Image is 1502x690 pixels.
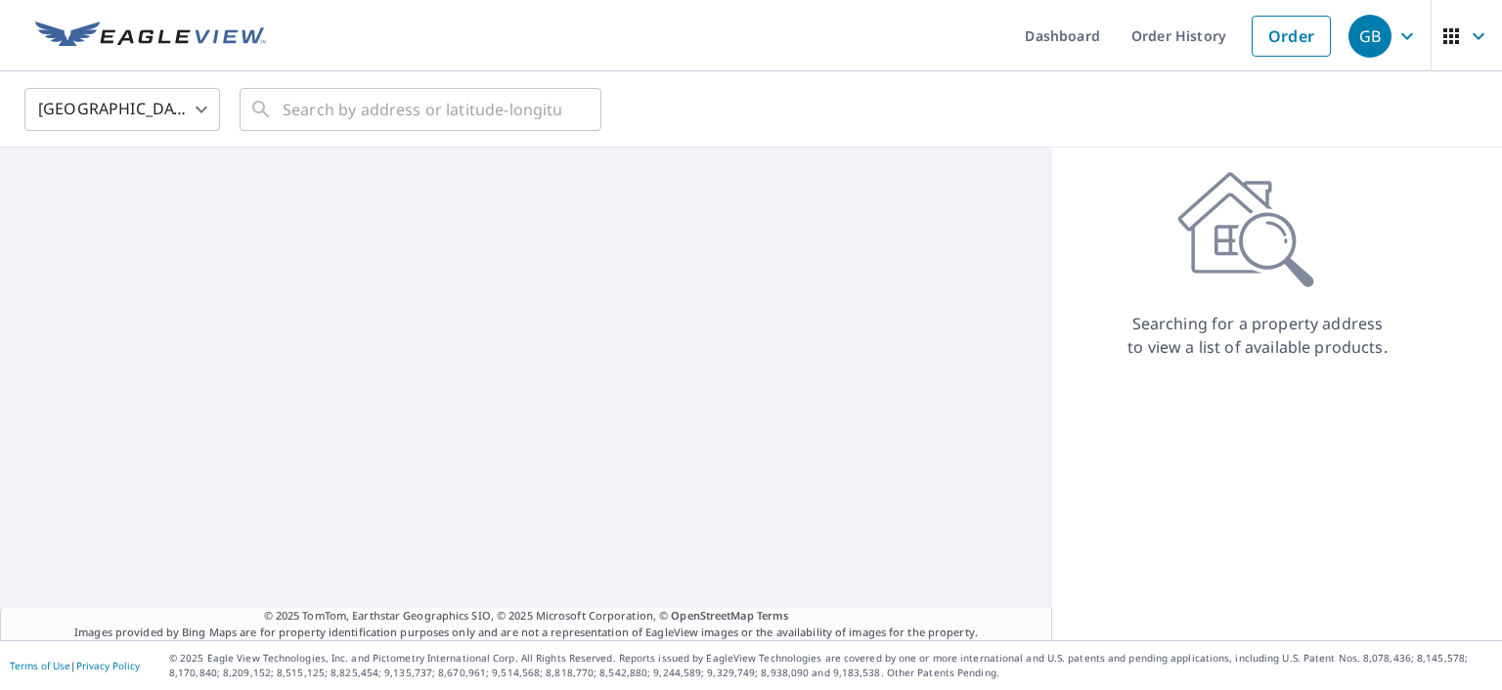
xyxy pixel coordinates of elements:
[10,660,140,671] p: |
[10,659,70,672] a: Terms of Use
[35,22,266,51] img: EV Logo
[169,651,1492,680] p: © 2025 Eagle View Technologies, Inc. and Pictometry International Corp. All Rights Reserved. Repo...
[24,82,220,137] div: [GEOGRAPHIC_DATA]
[1348,15,1392,58] div: GB
[283,82,561,137] input: Search by address or latitude-longitude
[76,659,140,672] a: Privacy Policy
[1252,16,1331,57] a: Order
[1126,312,1389,359] p: Searching for a property address to view a list of available products.
[671,608,753,623] a: OpenStreetMap
[264,608,789,625] span: © 2025 TomTom, Earthstar Geographics SIO, © 2025 Microsoft Corporation, ©
[757,608,789,623] a: Terms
